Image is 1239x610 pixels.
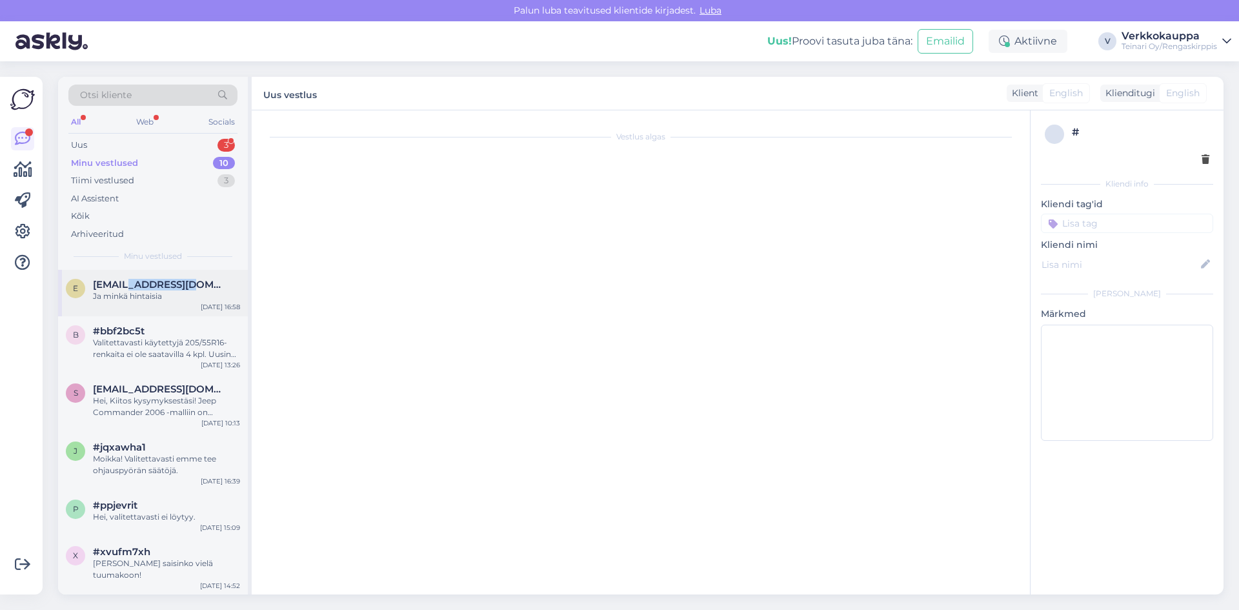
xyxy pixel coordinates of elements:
[93,279,227,290] span: elisa.jussikainen@gmail.com
[134,114,156,130] div: Web
[1041,178,1213,190] div: Kliendi info
[71,174,134,187] div: Tiimi vestlused
[1098,32,1116,50] div: V
[767,35,792,47] b: Uus!
[68,114,83,130] div: All
[1122,31,1217,41] div: Verkkokauppa
[217,139,235,152] div: 3
[1007,86,1038,100] div: Klient
[1049,86,1083,100] span: English
[73,504,79,514] span: p
[1041,307,1213,321] p: Märkmed
[200,523,240,533] div: [DATE] 15:09
[93,337,240,360] div: Valitettavasti käytettyjä 205/55R16-renkaita ei ole saatavilla 4 kpl. Uusina löytyy Nordexx NS900...
[265,131,1017,143] div: Vestlus algas
[74,446,77,456] span: j
[73,551,78,560] span: x
[1100,86,1155,100] div: Klienditugi
[93,442,146,453] span: #jqxawha1
[1166,86,1200,100] span: English
[696,5,725,16] span: Luba
[71,139,87,152] div: Uus
[767,34,912,49] div: Proovi tasuta juba täna:
[201,476,240,486] div: [DATE] 16:39
[80,88,132,102] span: Otsi kliente
[263,85,317,102] label: Uus vestlus
[213,157,235,170] div: 10
[1041,198,1213,211] p: Kliendi tag'id
[201,302,240,312] div: [DATE] 16:58
[1122,41,1217,52] div: Teinari Oy/Rengaskirppis
[93,511,240,523] div: Hei, valitettavasti ei löytyy.
[10,87,35,112] img: Askly Logo
[73,283,78,293] span: e
[71,157,138,170] div: Minu vestlused
[217,174,235,187] div: 3
[93,290,240,302] div: Ja minkä hintaisia
[74,388,78,398] span: s
[93,500,137,511] span: #ppjevrit
[93,453,240,476] div: Moikka! Valitettavasti emme tee ohjauspyörän säätöjä.
[1041,214,1213,233] input: Lisa tag
[93,325,145,337] span: #bbf2bc5t
[918,29,973,54] button: Emailid
[201,418,240,428] div: [DATE] 10:13
[93,383,227,395] span: sami.levomaa@gmail.com
[73,330,79,340] span: b
[1041,238,1213,252] p: Kliendi nimi
[200,581,240,591] div: [DATE] 14:52
[206,114,237,130] div: Socials
[71,228,124,241] div: Arhiveeritud
[1122,31,1231,52] a: VerkkokauppaTeinari Oy/Rengaskirppis
[93,546,150,558] span: #xvufm7xh
[989,30,1067,53] div: Aktiivne
[93,395,240,418] div: Hei, Kiitos kysymyksestäsi! Jeep Commander 2006 -malliin on alkuperäisenä rengaskoko 245/65R17. R...
[1041,288,1213,300] div: [PERSON_NAME]
[1042,258,1198,272] input: Lisa nimi
[1072,125,1209,140] div: #
[124,250,182,262] span: Minu vestlused
[71,192,119,205] div: AI Assistent
[71,210,90,223] div: Kõik
[93,558,240,581] div: [PERSON_NAME] saisinko vielä tuumakoon!
[201,360,240,370] div: [DATE] 13:26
